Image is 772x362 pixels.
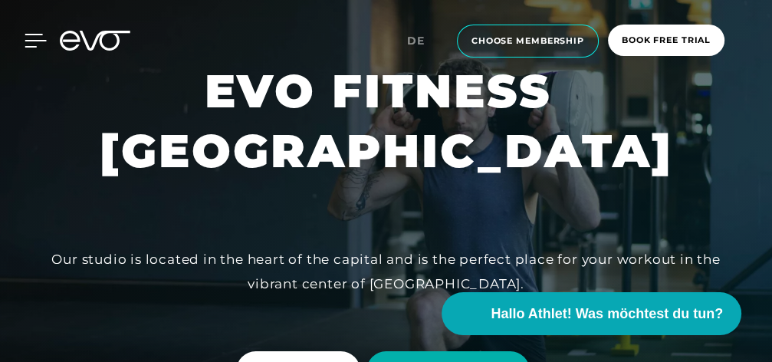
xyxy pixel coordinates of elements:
a: de [407,32,443,50]
a: book free trial [603,25,729,58]
span: choose membership [471,35,584,48]
span: book free trial [622,34,711,47]
button: Hallo Athlet! Was möchtest du tun? [442,292,741,335]
h1: EVO FITNESS [GEOGRAPHIC_DATA] [100,61,673,181]
span: Hallo Athlet! Was möchtest du tun? [491,304,723,324]
div: Our studio is located in the heart of the capital and is the perfect place for your workout in th... [41,247,731,297]
a: choose membership [452,25,603,58]
span: de [407,34,425,48]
